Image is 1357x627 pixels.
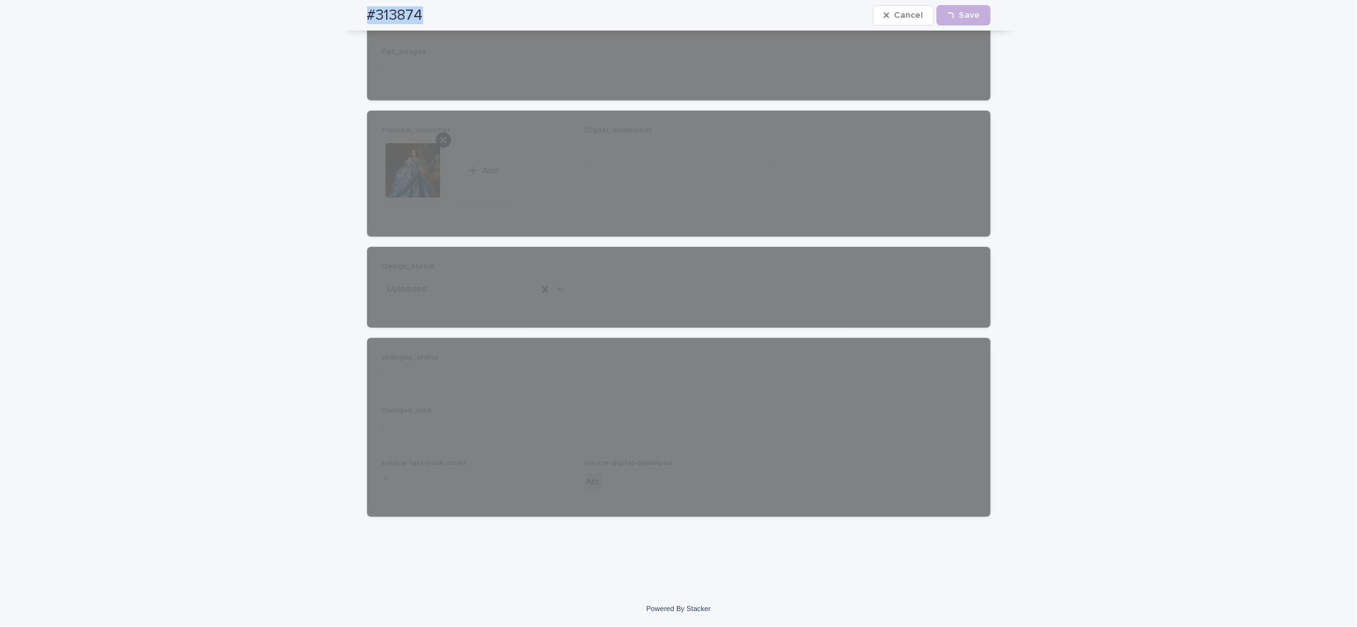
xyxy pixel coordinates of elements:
[367,6,423,25] h2: #313874
[936,5,991,25] button: Save
[959,11,980,20] span: Save
[646,605,711,612] a: Powered By Stacker
[873,5,934,25] button: Cancel
[894,11,923,20] span: Cancel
